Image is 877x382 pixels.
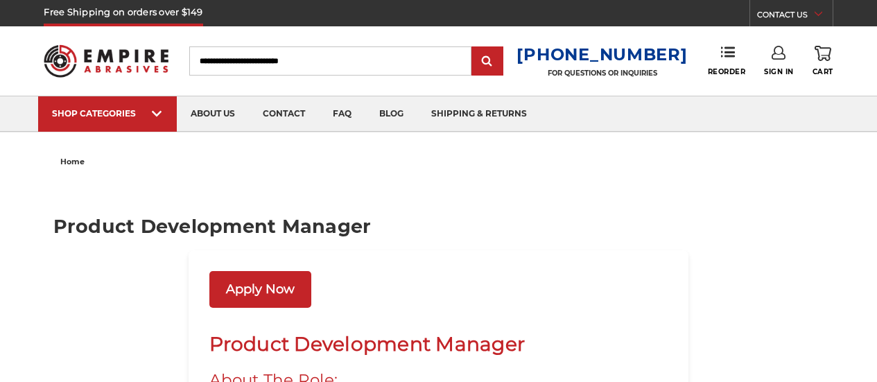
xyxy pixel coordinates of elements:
[813,67,833,76] span: Cart
[53,217,824,236] h1: Product Development Manager
[474,48,501,76] input: Submit
[516,44,687,64] a: [PHONE_NUMBER]
[209,271,311,308] a: Apply Now
[52,108,163,119] div: SHOP CATEGORIES
[249,96,319,132] a: contact
[708,67,746,76] span: Reorder
[365,96,417,132] a: blog
[757,7,833,26] a: CONTACT US
[177,96,249,132] a: about us
[60,157,85,166] span: home
[516,69,687,78] p: FOR QUESTIONS OR INQUIRIES
[319,96,365,132] a: faq
[44,37,168,85] img: Empire Abrasives
[708,46,746,76] a: Reorder
[813,46,833,76] a: Cart
[764,67,794,76] span: Sign In
[209,329,667,360] h1: Product Development Manager
[417,96,541,132] a: shipping & returns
